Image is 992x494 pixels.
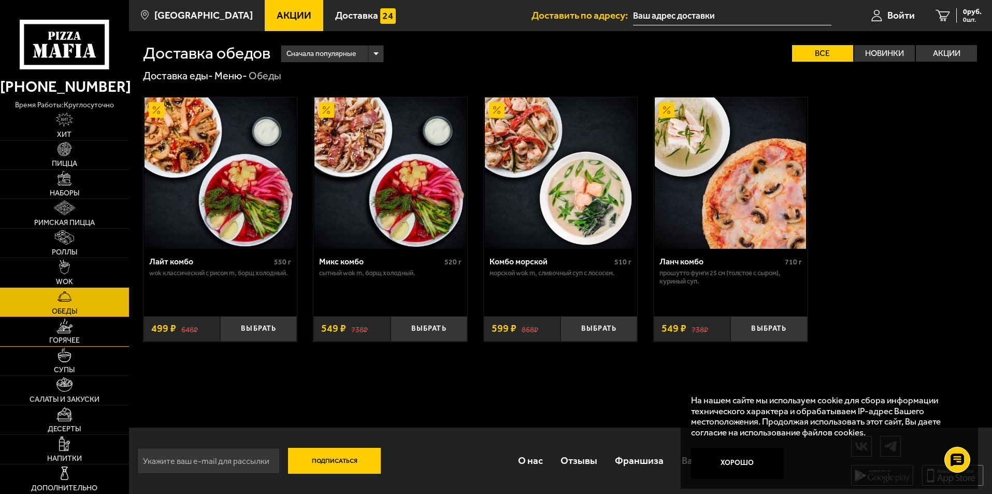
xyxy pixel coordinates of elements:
[319,257,442,266] div: Микс комбо
[692,323,708,334] s: 738 ₽
[56,278,73,286] span: WOK
[52,308,77,315] span: Обеды
[633,6,831,25] input: Ваш адрес доставки
[149,269,292,277] p: Wok классический с рисом M, Борщ холодный.
[380,8,396,24] img: 15daf4d41897b9f0e9f617042186c801.svg
[659,257,782,266] div: Ланч комбо
[154,10,253,20] span: [GEOGRAPHIC_DATA]
[391,316,467,342] button: Выбрать
[48,426,81,433] span: Десерты
[673,444,734,477] a: Вакансии
[659,269,802,286] p: Прошутто Фунги 25 см (толстое с сыром), Куриный суп.
[52,160,77,167] span: Пицца
[143,45,270,62] h1: Доставка обедов
[249,69,281,83] div: Обеды
[274,258,291,266] span: 550 г
[655,97,806,249] img: Ланч комбо
[659,102,674,118] img: Акционный
[490,257,612,266] div: Комбо морской
[214,69,247,82] a: Меню-
[57,131,71,138] span: Хит
[335,10,378,20] span: Доставка
[30,396,99,403] span: Салаты и закуски
[50,190,79,197] span: Наборы
[485,97,636,249] img: Комбо морской
[691,395,962,438] p: На нашем сайте мы используем cookie для сбора информации технического характера и обрабатываем IP...
[792,45,853,62] label: Все
[137,448,280,474] input: Укажите ваш e-mail для рассылки
[522,323,538,334] s: 868 ₽
[286,44,356,64] span: Сначала популярные
[785,258,802,266] span: 710 г
[662,323,686,334] span: 549 ₽
[963,8,982,16] span: 0 руб.
[54,366,75,374] span: Супы
[47,455,82,462] span: Напитки
[490,269,632,277] p: Морской Wok M, Сливочный суп с лососем.
[314,97,466,249] img: Микс комбо
[143,97,297,249] a: АкционныйЛайт комбо
[552,444,606,477] a: Отзывы
[654,97,808,249] a: АкционныйЛанч комбо
[887,10,915,20] span: Войти
[149,257,272,266] div: Лайт комбо
[49,337,80,344] span: Горячее
[691,448,784,479] button: Хорошо
[531,10,633,20] span: Доставить по адресу:
[963,17,982,23] span: 0 шт.
[854,45,915,62] label: Новинки
[730,316,807,342] button: Выбрать
[319,269,462,277] p: Сытный Wok M, Борщ холодный.
[31,485,97,492] span: Дополнительно
[220,316,297,342] button: Выбрать
[606,444,672,477] a: Франшиза
[34,219,95,227] span: Римская пицца
[351,323,368,334] s: 738 ₽
[145,97,296,249] img: Лайт комбо
[149,102,164,118] img: Акционный
[52,249,77,256] span: Роллы
[916,45,977,62] label: Акции
[143,69,213,82] a: Доставка еды-
[489,102,505,118] img: Акционный
[509,444,551,477] a: О нас
[313,97,467,249] a: АкционныйМикс комбо
[560,316,637,342] button: Выбрать
[492,323,516,334] span: 599 ₽
[321,323,346,334] span: 549 ₽
[181,323,198,334] s: 648 ₽
[277,10,311,20] span: Акции
[484,97,638,249] a: АкционныйКомбо морской
[614,258,631,266] span: 510 г
[151,323,176,334] span: 499 ₽
[319,102,334,118] img: Акционный
[288,448,381,474] button: Подписаться
[444,258,462,266] span: 520 г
